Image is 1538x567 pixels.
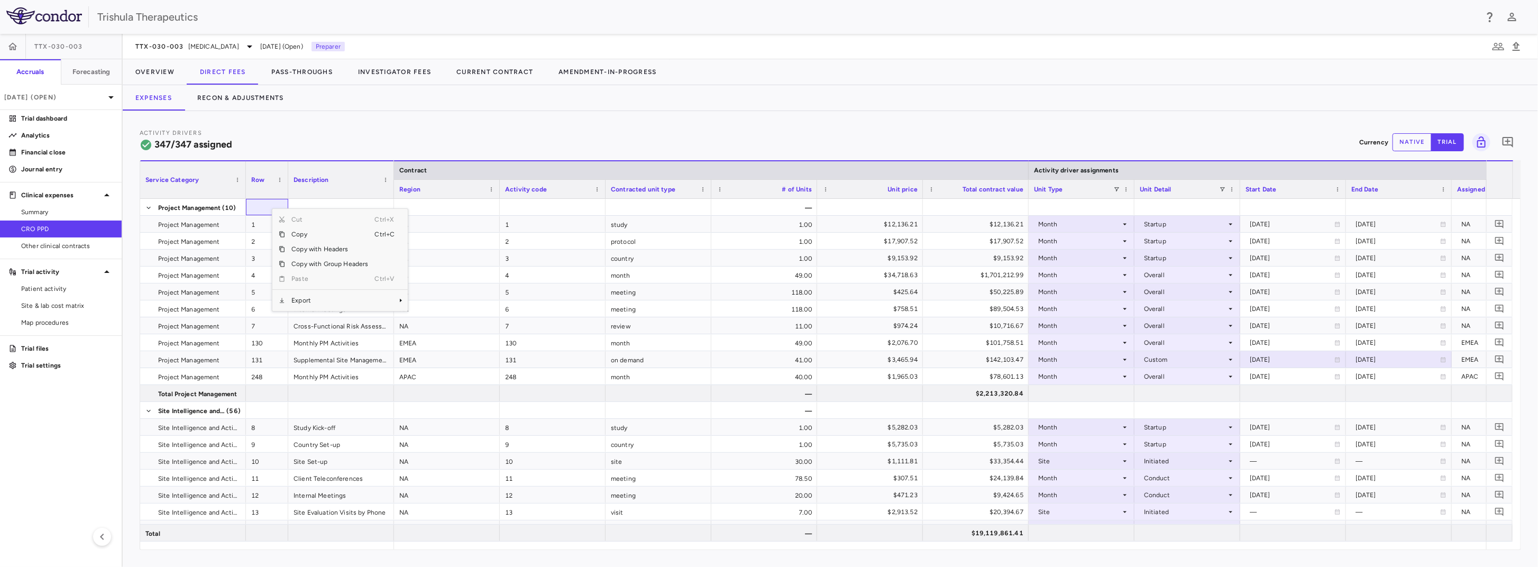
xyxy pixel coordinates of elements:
[188,42,239,51] span: [MEDICAL_DATA]
[158,250,220,267] span: Project Management
[1493,454,1507,468] button: Add comment
[1144,300,1226,317] div: Overall
[246,453,288,469] div: 10
[711,385,817,401] div: —
[1461,283,1517,300] div: NA
[21,148,113,157] p: Financial close
[711,267,817,283] div: 49.00
[288,317,394,334] div: Cross-Functional Risk Assessment - Review
[1493,471,1507,485] button: Add comment
[932,283,1023,300] div: $50,225.89
[1250,267,1334,283] div: [DATE]
[500,334,606,351] div: 130
[1495,304,1505,314] svg: Add comment
[21,131,113,140] p: Analytics
[1493,335,1507,350] button: Add comment
[1250,351,1334,368] div: [DATE]
[246,267,288,283] div: 4
[711,317,817,334] div: 11.00
[158,403,225,419] span: Site Intelligence and Activation
[606,487,711,503] div: meeting
[246,487,288,503] div: 12
[246,470,288,486] div: 11
[140,130,202,136] span: Activity Drivers
[1038,368,1121,385] div: Month
[711,216,817,232] div: 1.00
[399,186,420,193] span: Region
[1499,133,1517,151] button: Add comment
[1250,250,1334,267] div: [DATE]
[135,42,184,51] span: TTX-030-003
[1493,505,1507,519] button: Add comment
[500,317,606,334] div: 7
[1461,267,1517,283] div: NA
[345,59,444,85] button: Investigator Fees
[1493,420,1507,434] button: Add comment
[827,267,918,283] div: $34,718.63
[932,233,1023,250] div: $17,907.52
[1393,133,1432,151] button: native
[21,344,113,353] p: Trial files
[1038,283,1121,300] div: Month
[97,9,1477,25] div: Trishula Therapeutics
[1495,439,1505,449] svg: Add comment
[288,436,394,452] div: Country Set-up
[4,93,105,102] p: [DATE] (Open)
[399,167,427,174] span: Contract
[500,436,606,452] div: 9
[1461,419,1517,436] div: NA
[1495,270,1505,280] svg: Add comment
[827,317,918,334] div: $974.24
[21,224,113,234] span: CRO PPD
[932,250,1023,267] div: $9,153.92
[1250,334,1334,351] div: [DATE]
[1493,488,1507,502] button: Add comment
[1356,216,1440,233] div: [DATE]
[1250,216,1334,233] div: [DATE]
[285,227,374,242] span: Copy
[827,233,918,250] div: $17,907.52
[260,42,303,51] span: [DATE] (Open)
[1144,334,1226,351] div: Overall
[1356,250,1440,267] div: [DATE]
[1250,233,1334,250] div: [DATE]
[1356,334,1440,351] div: [DATE]
[394,283,500,300] div: NA
[606,351,711,368] div: on demand
[711,520,817,537] div: 11.00
[711,436,817,452] div: 1.00
[1034,167,1119,174] span: Activity driver assignments
[158,301,220,318] span: Project Management
[606,300,711,317] div: meeting
[606,283,711,300] div: meeting
[158,335,220,352] span: Project Management
[782,186,812,193] span: # of Units
[1144,368,1226,385] div: Overall
[1493,369,1507,383] button: Add comment
[285,212,374,227] span: Cut
[1495,422,1505,432] svg: Add comment
[500,368,606,385] div: 248
[1495,219,1505,229] svg: Add comment
[1461,216,1517,233] div: NA
[827,283,918,300] div: $425.64
[1461,334,1517,351] div: EMEA
[500,216,606,232] div: 1
[1038,419,1121,436] div: Month
[1502,136,1514,149] svg: Add comment
[1038,300,1121,317] div: Month
[288,419,394,435] div: Study Kick-off
[932,419,1023,436] div: $5,282.03
[500,453,606,469] div: 10
[1431,133,1464,151] button: trial
[288,487,394,503] div: Internal Meetings
[711,368,817,385] div: 40.00
[500,487,606,503] div: 12
[394,317,500,334] div: NA
[932,317,1023,334] div: $10,716.67
[606,216,711,232] div: study
[246,436,288,452] div: 9
[312,42,345,51] p: Preparer
[444,59,546,85] button: Current Contract
[246,334,288,351] div: 130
